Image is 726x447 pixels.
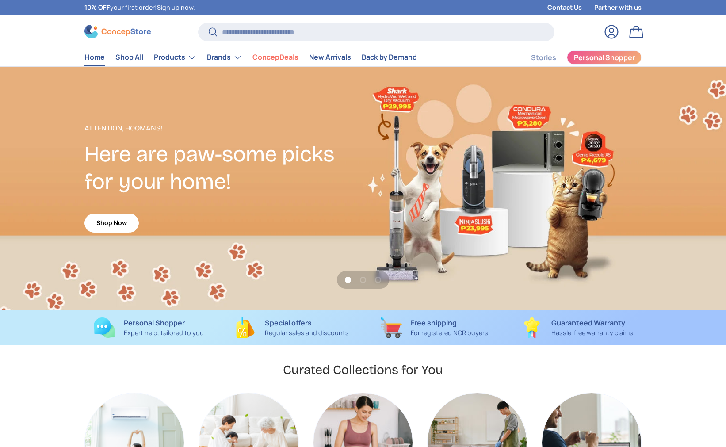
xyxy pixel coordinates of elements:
a: Personal Shopper [567,50,642,65]
h2: Curated Collections for You [283,362,443,378]
h2: Here are paw-some picks for your home! [84,141,363,195]
strong: 10% OFF [84,3,110,11]
a: Back by Demand [362,49,417,66]
a: New Arrivals [309,49,351,66]
strong: Free shipping [411,318,457,328]
a: Contact Us [547,3,594,12]
strong: Guaranteed Warranty [551,318,625,328]
a: Shop All [115,49,143,66]
p: Attention, Hoomans! [84,123,363,134]
a: Home [84,49,105,66]
a: Personal Shopper Expert help, tailored to you [84,317,213,338]
a: Stories [531,49,556,66]
p: For registered NCR buyers [411,328,488,338]
a: Guaranteed Warranty Hassle-free warranty claims [513,317,642,338]
summary: Brands [202,49,247,66]
strong: Special offers [265,318,312,328]
a: Free shipping For registered NCR buyers [370,317,499,338]
p: Expert help, tailored to you [124,328,204,338]
strong: Personal Shopper [124,318,185,328]
a: Brands [207,49,242,66]
a: Products [154,49,196,66]
p: Hassle-free warranty claims [551,328,633,338]
a: Partner with us [594,3,642,12]
nav: Primary [84,49,417,66]
nav: Secondary [510,49,642,66]
p: your first order! . [84,3,195,12]
p: Regular sales and discounts [265,328,349,338]
a: ConcepDeals [252,49,298,66]
img: ConcepStore [84,25,151,38]
a: Shop Now [84,214,139,233]
span: Personal Shopper [574,54,635,61]
a: Sign up now [157,3,193,11]
summary: Products [149,49,202,66]
a: Special offers Regular sales and discounts [227,317,356,338]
